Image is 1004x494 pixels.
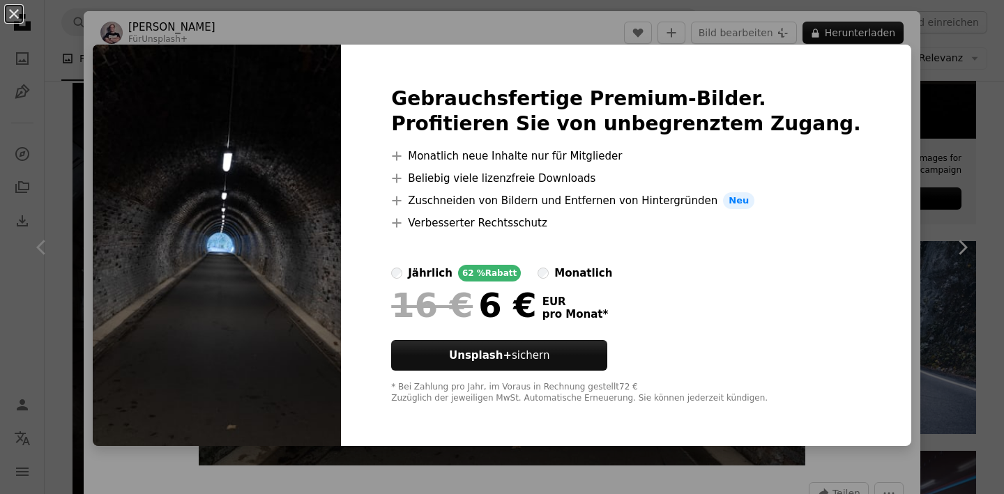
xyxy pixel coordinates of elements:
[449,349,512,362] strong: Unsplash+
[458,265,521,281] div: 62 % Rabatt
[391,170,861,187] li: Beliebig viele lizenzfreie Downloads
[391,287,473,323] span: 16 €
[391,215,861,231] li: Verbesserter Rechtsschutz
[391,287,536,323] div: 6 €
[391,86,861,137] h2: Gebrauchsfertige Premium-Bilder. Profitieren Sie von unbegrenztem Zugang.
[391,192,861,209] li: Zuschneiden von Bildern und Entfernen von Hintergründen
[391,382,861,404] div: * Bei Zahlung pro Jahr, im Voraus in Rechnung gestellt 72 € Zuzüglich der jeweiligen MwSt. Automa...
[408,265,452,281] div: jährlich
[723,192,754,209] span: Neu
[391,340,607,371] button: Unsplash+sichern
[542,295,609,308] span: EUR
[542,308,609,321] span: pro Monat *
[391,148,861,164] li: Monatlich neue Inhalte nur für Mitglieder
[391,268,402,279] input: jährlich62 %Rabatt
[554,265,612,281] div: monatlich
[93,45,341,446] img: premium_photo-1673515243120-fd3691db5754
[538,268,549,279] input: monatlich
